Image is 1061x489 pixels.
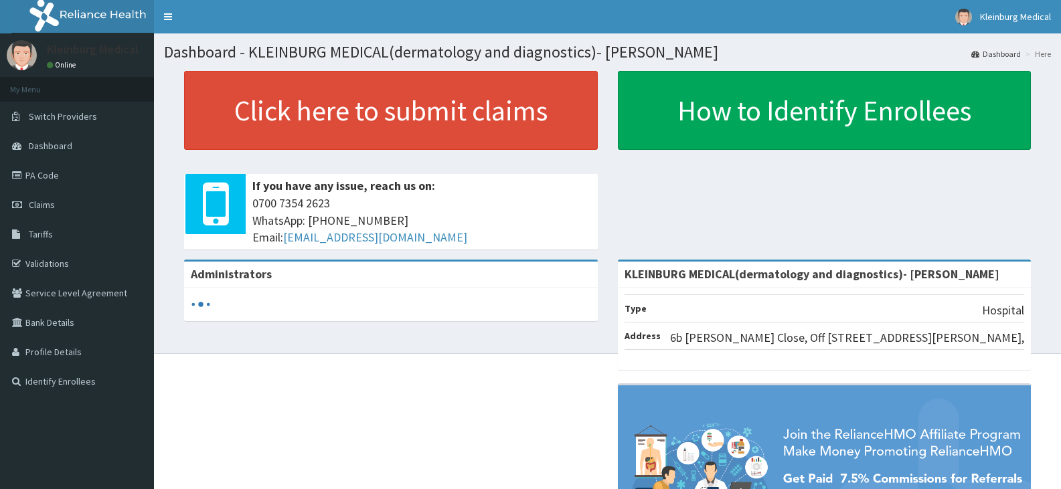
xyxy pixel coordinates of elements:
span: 0700 7354 2623 WhatsApp: [PHONE_NUMBER] Email: [252,195,591,246]
p: Hospital [982,302,1024,319]
span: Tariffs [29,228,53,240]
p: 6b [PERSON_NAME] Close, Off [STREET_ADDRESS][PERSON_NAME], [670,329,1024,347]
span: Claims [29,199,55,211]
a: [EMAIL_ADDRESS][DOMAIN_NAME] [283,229,467,245]
span: Switch Providers [29,110,97,122]
b: Type [625,302,647,314]
img: User Image [955,9,972,25]
li: Here [1022,48,1051,60]
img: User Image [7,40,37,70]
h1: Dashboard - KLEINBURG MEDICAL(dermatology and diagnostics)- [PERSON_NAME] [164,43,1051,61]
a: Online [47,60,79,70]
b: If you have any issue, reach us on: [252,178,435,193]
a: Dashboard [971,48,1021,60]
span: Kleinburg Medical [980,11,1051,23]
p: Kleinburg Medical [47,43,139,56]
svg: audio-loading [191,294,211,314]
a: Click here to submit claims [184,71,598,150]
span: Dashboard [29,140,72,152]
strong: KLEINBURG MEDICAL(dermatology and diagnostics)- [PERSON_NAME] [625,266,999,282]
b: Administrators [191,266,272,282]
a: How to Identify Enrollees [618,71,1032,150]
b: Address [625,330,661,342]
